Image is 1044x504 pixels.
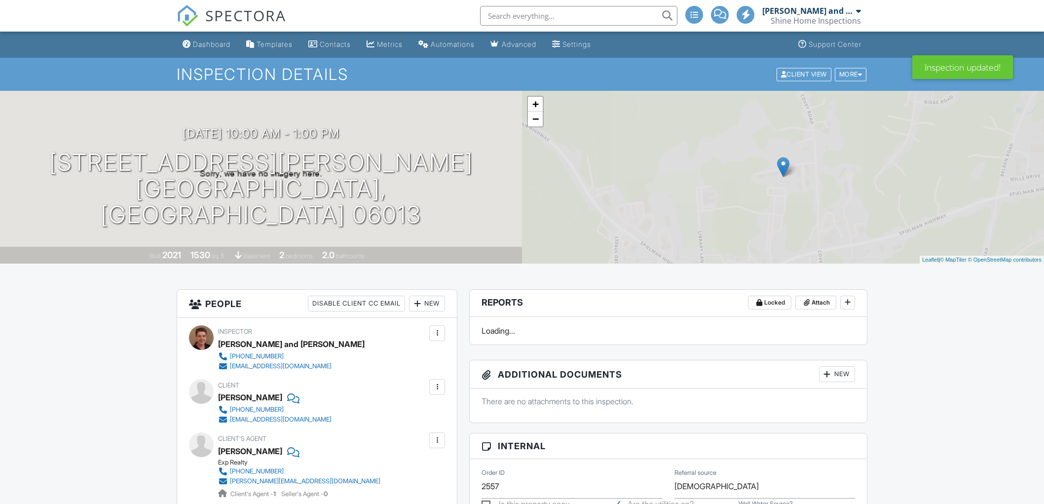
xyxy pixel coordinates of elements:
[193,40,230,48] div: Dashboard
[230,362,332,370] div: [EMAIL_ADDRESS][DOMAIN_NAME]
[177,13,286,34] a: SPECTORA
[482,396,855,407] p: There are no attachments to this inspection.
[183,127,339,140] h3: [DATE] 10:00 am - 1:00 pm
[177,5,198,27] img: The Best Home Inspection Software - Spectora
[363,36,407,54] a: Metrics
[218,390,282,405] div: [PERSON_NAME]
[674,468,716,477] label: Referral source
[409,296,445,311] div: New
[230,352,284,360] div: [PHONE_NUMBER]
[179,36,234,54] a: Dashboard
[218,328,252,335] span: Inspector
[218,415,332,425] a: [EMAIL_ADDRESS][DOMAIN_NAME]
[205,5,286,26] span: SPECTORA
[230,467,284,475] div: [PHONE_NUMBER]
[794,36,865,54] a: Support Center
[150,252,161,260] span: Built
[528,97,543,112] a: Zoom in
[177,66,867,83] h1: Inspection Details
[218,351,357,361] a: [PHONE_NUMBER]
[218,435,266,442] span: Client's Agent
[414,36,479,54] a: Automations (Advanced)
[257,40,293,48] div: Templates
[308,296,405,311] div: Disable Client CC Email
[304,36,355,54] a: Contacts
[273,490,276,498] strong: 1
[320,40,351,48] div: Contacts
[279,250,284,260] div: 2
[431,40,475,48] div: Automations
[762,6,854,16] div: [PERSON_NAME] and [PERSON_NAME]
[809,40,861,48] div: Support Center
[486,36,540,54] a: Advanced
[177,290,457,318] h3: People
[242,36,297,54] a: Templates
[470,360,867,388] h3: Additional Documents
[218,476,380,486] a: [PERSON_NAME][EMAIL_ADDRESS][DOMAIN_NAME]
[777,68,831,81] div: Client View
[502,40,536,48] div: Advanced
[212,252,225,260] span: sq. ft.
[16,150,506,228] h1: [STREET_ADDRESS][PERSON_NAME] [GEOGRAPHIC_DATA], [GEOGRAPHIC_DATA] 06013
[968,257,1042,263] a: © OpenStreetMap contributors
[281,490,328,498] span: Seller's Agent -
[562,40,591,48] div: Settings
[230,490,277,498] span: Client's Agent -
[218,466,380,476] a: [PHONE_NUMBER]
[230,416,332,424] div: [EMAIL_ADDRESS][DOMAIN_NAME]
[322,250,335,260] div: 2.0
[470,433,867,459] h3: Internal
[218,382,239,389] span: Client
[776,70,834,78] a: Client View
[377,40,403,48] div: Metrics
[286,252,313,260] span: bedrooms
[162,250,181,260] div: 2021
[230,477,380,485] div: [PERSON_NAME][EMAIL_ADDRESS][DOMAIN_NAME]
[218,337,365,351] div: [PERSON_NAME] and [PERSON_NAME]
[218,361,357,371] a: [EMAIL_ADDRESS][DOMAIN_NAME]
[324,490,328,498] strong: 0
[218,405,332,415] a: [PHONE_NUMBER]
[771,16,861,26] div: Shine Home Inspections
[819,366,855,382] div: New
[835,68,867,81] div: More
[548,36,595,54] a: Settings
[940,257,967,263] a: © MapTiler
[230,406,284,414] div: [PHONE_NUMBER]
[912,55,1013,79] div: Inspection updated!
[218,459,388,466] div: Exp Realty
[218,444,282,459] a: [PERSON_NAME]
[480,6,677,26] input: Search everything...
[482,468,505,477] label: Order ID
[336,252,364,260] span: bathrooms
[920,256,1044,264] div: |
[190,250,210,260] div: 1530
[243,252,270,260] span: basement
[922,257,938,263] a: Leaflet
[528,112,543,126] a: Zoom out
